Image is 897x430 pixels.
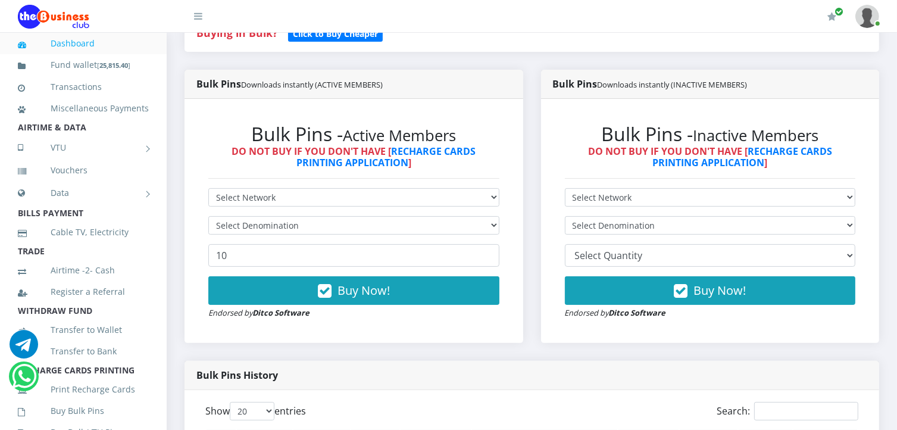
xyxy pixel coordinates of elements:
button: Buy Now! [565,276,856,305]
select: Showentries [230,402,274,420]
small: Inactive Members [693,125,818,146]
b: 25,815.40 [99,61,128,70]
a: Transfer to Wallet [18,316,149,344]
small: [ ] [97,61,130,70]
h2: Bulk Pins - [565,123,856,145]
a: Data [18,178,149,208]
input: Enter Quantity [208,244,499,267]
strong: DO NOT BUY IF YOU DON'T HAVE [ ] [232,145,476,169]
small: Endorsed by [565,307,666,318]
span: Buy Now! [337,282,390,298]
a: Print Recharge Cards [18,376,149,403]
i: Renew/Upgrade Subscription [827,12,836,21]
a: RECHARGE CARDS PRINTING APPLICATION [652,145,832,169]
strong: Bulk Pins History [196,369,278,382]
img: Logo [18,5,89,29]
label: Search: [717,402,858,420]
strong: Bulk Pins [553,77,748,91]
strong: Ditco Software [252,307,310,318]
a: Click to Buy Cheaper [288,26,383,40]
small: Downloads instantly (INACTIVE MEMBERS) [598,79,748,90]
a: Chat for support [12,371,36,391]
a: Fund wallet[25,815.40] [18,51,149,79]
a: Buy Bulk Pins [18,397,149,425]
a: Dashboard [18,30,149,57]
small: Endorsed by [208,307,310,318]
a: Chat for support [10,339,38,359]
a: RECHARGE CARDS PRINTING APPLICATION [296,145,476,169]
span: Buy Now! [693,282,746,298]
input: Search: [754,402,858,420]
small: Active Members [343,125,456,146]
a: Miscellaneous Payments [18,95,149,122]
button: Buy Now! [208,276,499,305]
h2: Bulk Pins - [208,123,499,145]
a: Register a Referral [18,278,149,306]
img: User [855,5,879,28]
a: Transactions [18,73,149,101]
span: Renew/Upgrade Subscription [835,7,843,16]
a: Airtime -2- Cash [18,257,149,284]
b: Click to Buy Cheaper [293,28,378,39]
a: VTU [18,133,149,163]
a: Cable TV, Electricity [18,219,149,246]
a: Vouchers [18,157,149,184]
strong: Bulk Pins [196,77,383,91]
strong: Ditco Software [609,307,666,318]
strong: DO NOT BUY IF YOU DON'T HAVE [ ] [588,145,832,169]
a: Transfer to Bank [18,338,149,365]
label: Show entries [205,402,306,420]
small: Downloads instantly (ACTIVE MEMBERS) [241,79,383,90]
